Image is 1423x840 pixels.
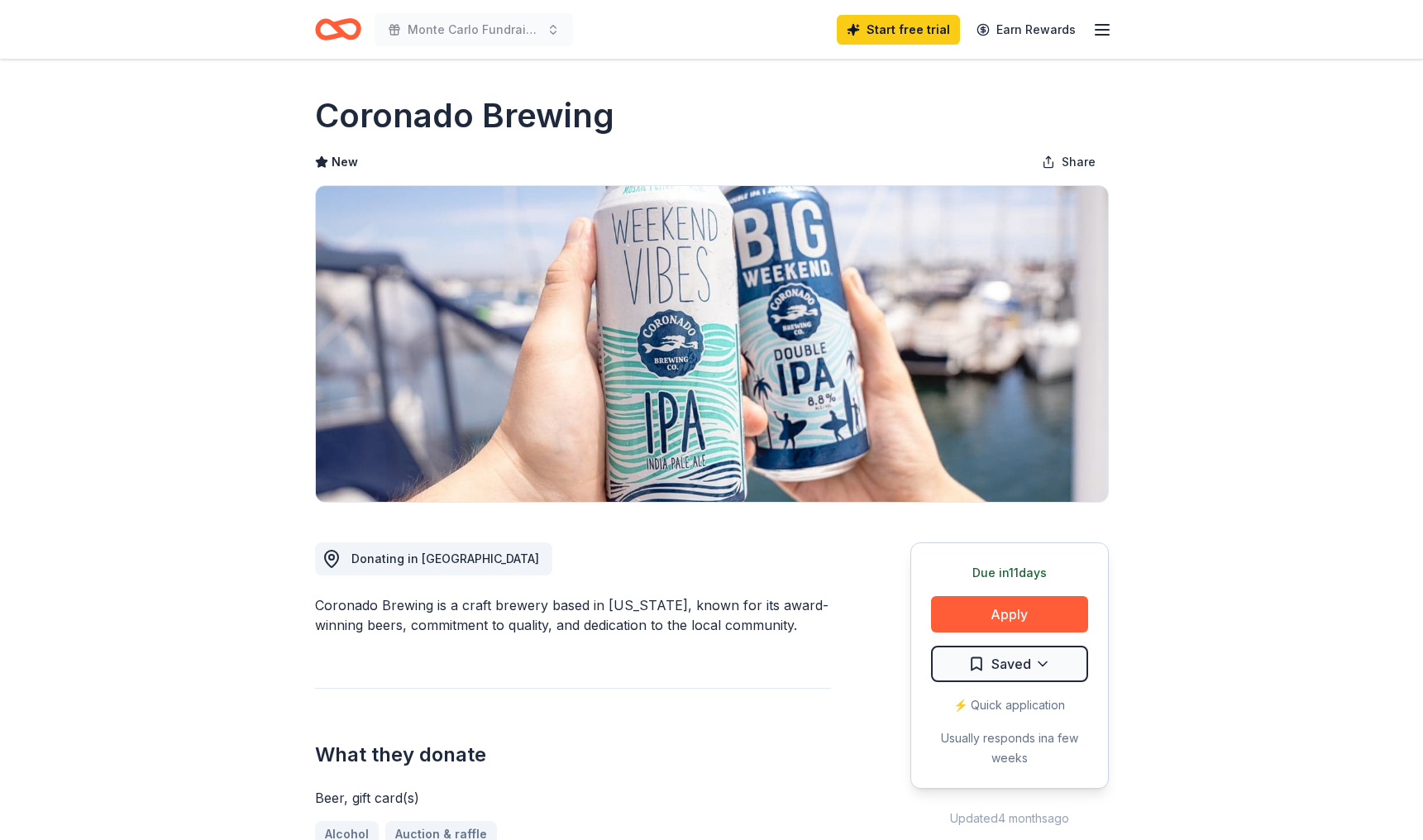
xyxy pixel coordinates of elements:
button: Monte Carlo Fundraiser Event [375,13,573,46]
a: Start free trial [837,15,960,45]
h2: What they donate [315,742,831,768]
button: Saved [931,646,1088,682]
div: Updated 4 months ago [910,809,1109,828]
button: Share [1029,146,1109,179]
img: Image for Coronado Brewing [316,186,1108,502]
h1: Coronado Brewing [315,93,614,139]
a: Earn Rewards [967,15,1086,45]
span: Monte Carlo Fundraiser Event [408,20,540,40]
a: Home [315,10,361,49]
span: New [332,152,358,172]
button: Apply [931,596,1088,632]
div: Due in 11 days [931,563,1088,583]
span: Donating in [GEOGRAPHIC_DATA] [351,551,539,566]
div: Usually responds in a few weeks [931,728,1088,768]
div: Coronado Brewing is a craft brewery based in [US_STATE], known for its award-winning beers, commi... [315,595,831,635]
div: ⚡️ Quick application [931,695,1088,715]
span: Share [1062,152,1096,172]
div: Beer, gift card(s) [315,788,831,808]
span: Saved [991,653,1031,675]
